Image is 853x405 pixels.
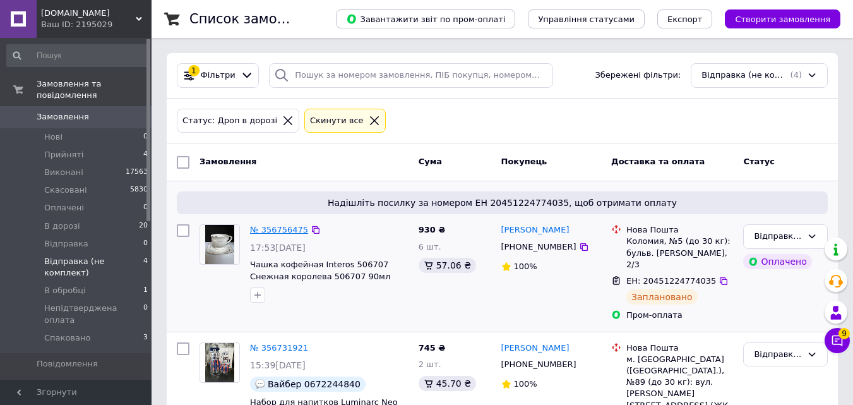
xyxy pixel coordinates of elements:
a: Фото товару [200,224,240,265]
span: Спаковано [44,332,90,344]
span: Виконані [44,167,83,178]
span: В обробці [44,285,86,296]
div: Оплачено [743,254,811,269]
div: Нова Пошта [626,224,733,236]
div: 45.70 ₴ [419,376,476,391]
div: Статус: Дроп в дорозі [180,114,280,128]
span: 17:53[DATE] [250,243,306,253]
span: Відправка (не комплект) [44,256,143,279]
span: В дорозі [44,221,80,232]
a: Фото товару [200,342,240,383]
span: Надішліть посилку за номером ЕН 20451224774035, щоб отримати оплату [182,196,823,209]
span: Створити замовлення [735,15,830,24]
span: 5830 [130,184,148,196]
button: Експорт [657,9,713,28]
span: 930 ₴ [419,225,446,234]
span: Замовлення [37,111,89,123]
div: Нова Пошта [626,342,733,354]
span: Відправка (не комплект) [701,70,787,82]
span: Експорт [667,15,703,24]
a: [PERSON_NAME] [501,224,570,236]
img: Фото товару [205,225,235,264]
span: [PHONE_NUMBER] [501,360,576,369]
a: № 356756475 [250,225,308,234]
span: dellux.com.ua [41,8,136,19]
input: Пошук [6,44,149,67]
h1: Список замовлень [189,11,318,27]
div: 57.06 ₴ [419,258,476,273]
span: Оплачені [44,202,84,214]
span: 9 [838,328,850,339]
button: Управління статусами [528,9,645,28]
span: Управління статусами [538,15,635,24]
a: Створити замовлення [712,14,840,23]
span: 1 [143,285,148,296]
div: Cкинути все [307,114,366,128]
span: Доставка та оплата [611,157,705,166]
span: Замовлення [200,157,256,166]
span: Фільтри [201,70,236,82]
span: Збережені фільтри: [595,70,681,82]
span: 15:39[DATE] [250,360,306,370]
div: Заплановано [626,289,698,305]
a: [PERSON_NAME] [501,342,570,354]
span: 0 [143,303,148,325]
span: Покупець [501,157,547,166]
button: Завантажити звіт по пром-оплаті [336,9,515,28]
span: 0 [143,238,148,250]
span: (4) [790,70,802,80]
span: 745 ₴ [419,343,446,353]
span: 17563 [126,167,148,178]
button: Чат з покупцем9 [825,328,850,353]
input: Пошук за номером замовлення, ПІБ покупця, номером телефону, Email, номером накладної [269,63,552,88]
img: Фото товару [205,343,235,382]
span: Повідомлення [37,358,98,370]
div: Ваш ID: 2195029 [41,19,152,30]
span: Відправка [44,238,88,250]
div: Коломия, №5 (до 30 кг): бульв. [PERSON_NAME], 2/3 [626,236,733,270]
span: 100% [514,379,537,389]
div: Пром-оплата [626,310,733,321]
span: 3 [143,332,148,344]
button: Створити замовлення [725,9,840,28]
span: 4 [143,256,148,279]
span: 0 [143,131,148,143]
div: Відправка (не комплект) [754,230,802,243]
span: Вайбер 0672244840 [268,379,361,389]
span: Скасовані [44,184,87,196]
span: 0 [143,202,148,214]
span: 6 шт. [419,242,441,251]
span: Cума [419,157,442,166]
img: :speech_balloon: [255,379,265,389]
span: 100% [514,262,537,271]
span: [PHONE_NUMBER] [501,242,576,251]
span: Нові [44,131,63,143]
span: 20 [139,221,148,232]
span: 4 [143,149,148,160]
div: Відправка (не комплект) [754,348,802,361]
a: № 356731921 [250,343,308,353]
span: ЕН: 20451224774035 [626,276,716,286]
span: Завантажити звіт по пром-оплаті [346,13,505,25]
span: Прийняті [44,149,83,160]
span: Статус [743,157,775,166]
div: 1 [188,65,200,76]
a: Чашка кофейная Interos 506707 Снежная королева 506707 90мл круглая c блюдцем [250,260,390,293]
span: Замовлення та повідомлення [37,78,152,101]
span: Непідтверджена оплата [44,303,143,325]
span: 2 шт. [419,360,441,369]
